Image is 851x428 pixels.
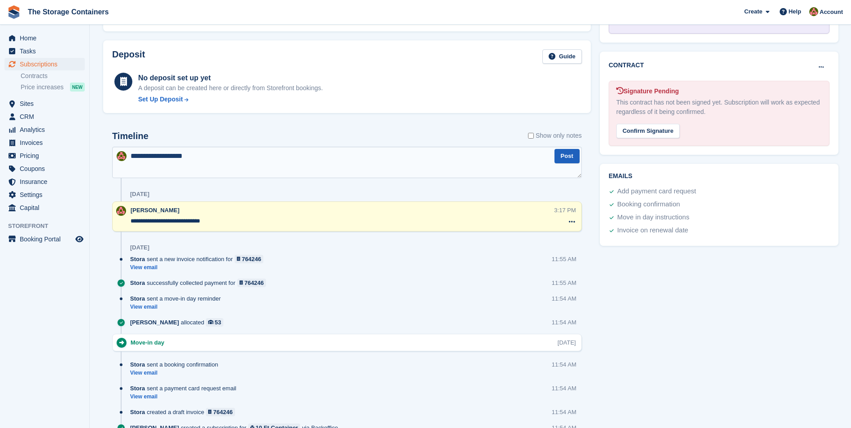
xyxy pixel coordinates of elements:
[138,95,183,104] div: Set Up Deposit
[20,123,74,136] span: Analytics
[4,32,85,44] a: menu
[130,408,145,416] span: Stora
[552,360,576,369] div: 11:54 AM
[130,360,223,369] div: sent a booking confirmation
[4,110,85,123] a: menu
[24,4,112,19] a: The Storage Containers
[21,82,85,92] a: Price increases NEW
[789,7,801,16] span: Help
[112,131,148,141] h2: Timeline
[74,234,85,245] a: Preview store
[130,191,149,198] div: [DATE]
[609,173,829,180] h2: Emails
[21,83,64,92] span: Price increases
[138,95,323,104] a: Set Up Deposit
[130,279,271,287] div: successfully collected payment for
[617,199,680,210] div: Booking confirmation
[215,318,221,327] div: 53
[528,131,534,140] input: Show only notes
[20,58,74,70] span: Subscriptions
[131,338,169,347] div: Move-in day
[117,151,127,161] img: Kirsty Simpson
[116,206,126,216] img: Kirsty Simpson
[130,303,225,311] a: View email
[4,123,85,136] a: menu
[20,45,74,57] span: Tasks
[130,318,228,327] div: allocated
[20,110,74,123] span: CRM
[130,294,145,303] span: Stora
[20,97,74,110] span: Sites
[20,149,74,162] span: Pricing
[617,186,696,197] div: Add payment card request
[130,360,145,369] span: Stora
[138,83,323,93] p: A deposit can be created here or directly from Storefront bookings.
[542,49,582,64] a: Guide
[4,45,85,57] a: menu
[20,32,74,44] span: Home
[20,188,74,201] span: Settings
[4,97,85,110] a: menu
[528,131,582,140] label: Show only notes
[4,58,85,70] a: menu
[130,264,268,271] a: View email
[552,294,576,303] div: 11:54 AM
[130,408,240,416] div: created a draft invoice
[130,384,145,393] span: Stora
[552,255,576,263] div: 11:55 AM
[21,72,85,80] a: Contracts
[552,279,576,287] div: 11:55 AM
[552,318,576,327] div: 11:54 AM
[130,294,225,303] div: sent a move-in day reminder
[20,201,74,214] span: Capital
[7,5,21,19] img: stora-icon-8386f47178a22dfd0bd8f6a31ec36ba5ce8667c1dd55bd0f319d3a0aa187defe.svg
[130,244,149,251] div: [DATE]
[8,222,89,231] span: Storefront
[4,188,85,201] a: menu
[809,7,818,16] img: Kirsty Simpson
[744,7,762,16] span: Create
[554,206,576,214] div: 3:17 PM
[130,255,145,263] span: Stora
[4,162,85,175] a: menu
[20,162,74,175] span: Coupons
[244,279,264,287] div: 764246
[617,212,690,223] div: Move in day instructions
[130,393,241,401] a: View email
[130,384,241,393] div: sent a payment card request email
[4,233,85,245] a: menu
[552,384,576,393] div: 11:54 AM
[70,83,85,92] div: NEW
[616,87,822,96] div: Signature Pending
[206,318,223,327] a: 53
[609,61,644,70] h2: Contract
[130,255,268,263] div: sent a new invoice notification for
[4,201,85,214] a: menu
[558,338,576,347] div: [DATE]
[206,408,235,416] a: 764246
[617,225,688,236] div: Invoice on renewal date
[20,175,74,188] span: Insurance
[554,149,580,164] button: Post
[130,369,223,377] a: View email
[4,136,85,149] a: menu
[235,255,264,263] a: 764246
[131,207,179,214] span: [PERSON_NAME]
[112,49,145,64] h2: Deposit
[4,149,85,162] a: menu
[4,175,85,188] a: menu
[552,408,576,416] div: 11:54 AM
[237,279,266,287] a: 764246
[616,124,680,139] div: Confirm Signature
[820,8,843,17] span: Account
[138,73,323,83] div: No deposit set up yet
[20,136,74,149] span: Invoices
[616,98,822,117] div: This contract has not been signed yet. Subscription will work as expected regardless of it being ...
[130,279,145,287] span: Stora
[616,122,680,129] a: Confirm Signature
[242,255,261,263] div: 764246
[130,318,179,327] span: [PERSON_NAME]
[20,233,74,245] span: Booking Portal
[213,408,232,416] div: 764246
